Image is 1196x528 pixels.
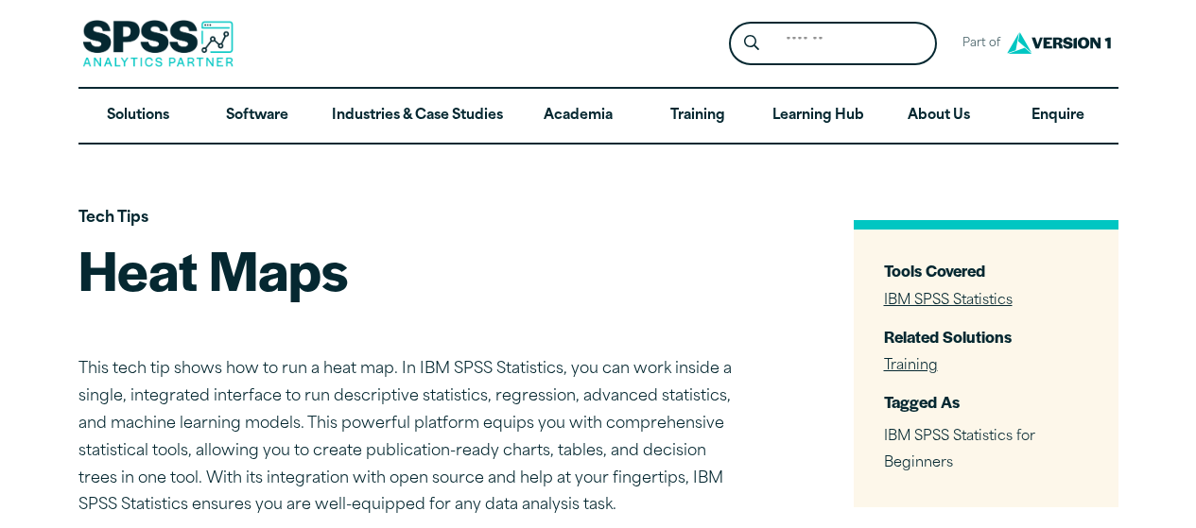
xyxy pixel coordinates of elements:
a: Solutions [78,89,198,144]
a: Software [198,89,317,144]
button: Search magnifying glass icon [734,26,769,61]
img: SPSS Analytics Partner [82,20,234,67]
a: Training [637,89,756,144]
p: Tech Tips [78,205,740,232]
a: Industries & Case Studies [317,89,518,144]
a: Academia [518,89,637,144]
img: Version1 Logo [1002,26,1116,60]
form: Site Header Search Form [729,22,937,66]
a: Learning Hub [757,89,879,144]
h1: Heat Maps [78,232,740,306]
span: Part of [952,30,1002,58]
a: IBM SPSS Statistics [884,294,1013,308]
h3: Tools Covered [884,260,1088,281]
a: About Us [879,89,998,144]
p: This tech tip shows how to run a heat map. In IBM SPSS Statistics, you can work inside a single, ... [78,356,740,519]
nav: Desktop version of site main menu [78,89,1118,144]
span: IBM SPSS Statistics for Beginners [884,430,1035,471]
svg: Search magnifying glass icon [744,35,759,51]
a: Enquire [998,89,1118,144]
h3: Tagged As [884,391,1088,413]
h3: Related Solutions [884,326,1088,348]
a: Training [884,359,938,373]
